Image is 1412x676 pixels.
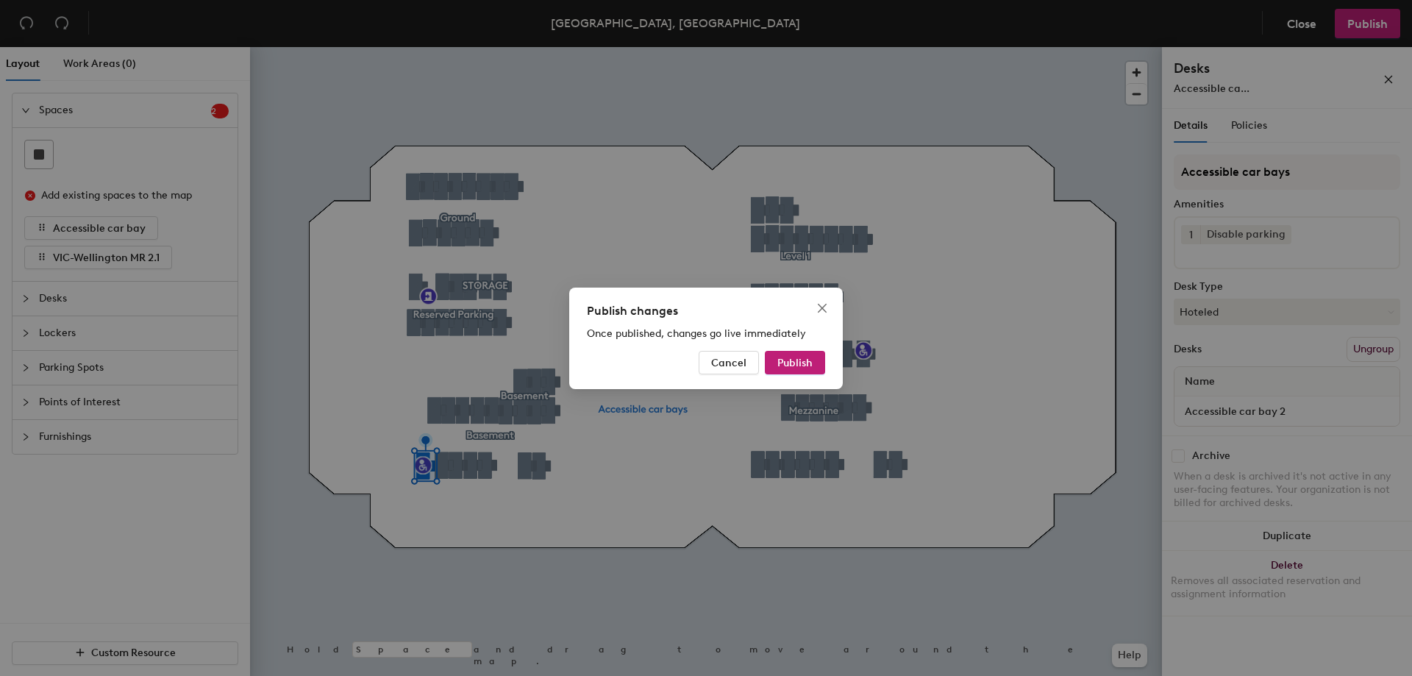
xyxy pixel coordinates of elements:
span: Cancel [711,356,746,369]
span: Close [810,302,834,314]
div: Publish changes [587,302,825,320]
span: Once published, changes go live immediately [587,327,806,340]
span: Publish [777,356,813,369]
button: Cancel [699,351,759,374]
button: Publish [765,351,825,374]
span: close [816,302,828,314]
button: Close [810,296,834,320]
